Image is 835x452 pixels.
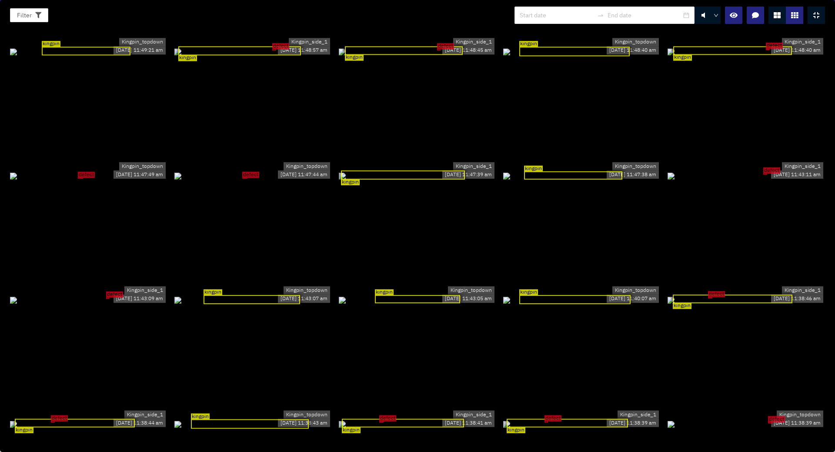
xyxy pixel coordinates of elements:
[15,427,33,433] span: kingpin
[442,171,494,179] div: [DATE] 11:47:39 am
[607,295,659,303] div: [DATE] 11:40:07 am
[519,41,538,47] span: kingpin
[10,8,48,22] button: Filter
[114,171,166,179] div: [DATE] 11:47:49 am
[771,295,823,303] div: [DATE] 11:38:46 am
[763,167,780,174] span: defect
[379,415,396,422] span: defect
[520,10,594,20] input: Start date
[124,411,166,419] div: Kingpin_side_1
[448,286,494,295] div: Kingpin_topdown
[284,411,330,419] div: Kingpin_topdown
[272,43,289,49] span: defect
[114,46,166,54] div: [DATE] 11:49:21 am
[673,303,691,309] span: kingpin
[766,43,783,49] span: defect
[453,162,494,171] div: Kingpin_side_1
[278,295,330,303] div: [DATE] 11:43:07 am
[777,411,823,419] div: Kingpin_topdown
[782,162,823,171] div: Kingpin_side_1
[597,12,604,19] span: swap-right
[782,38,823,46] div: Kingpin_side_1
[284,286,330,295] div: Kingpin_topdown
[544,415,561,422] span: defect
[42,41,60,47] span: kingpin
[114,295,166,303] div: [DATE] 11:43:09 am
[437,43,454,49] span: defect
[178,55,197,61] span: kingpin
[284,162,330,171] div: Kingpin_topdown
[453,38,494,46] div: Kingpin_side_1
[714,13,719,18] span: down
[673,55,692,61] span: kingpin
[608,10,681,20] input: End date
[278,171,330,179] div: [DATE] 11:47:44 am
[708,291,725,297] span: defect
[204,290,222,296] span: kingpin
[612,286,659,295] div: Kingpin_topdown
[124,286,166,295] div: Kingpin_side_1
[597,12,604,19] span: to
[771,419,823,427] div: [DATE] 11:38:39 am
[375,290,394,296] span: kingpin
[342,427,361,433] span: kingpin
[507,427,525,433] span: kingpin
[191,414,210,420] span: kingpin
[442,46,494,54] div: [DATE] 11:48:45 am
[17,10,32,20] span: Filter
[607,171,659,179] div: [DATE] 11:47:38 am
[78,172,95,178] span: defect
[768,416,785,422] span: defect
[341,179,360,185] span: kingpin
[771,46,823,54] div: [DATE] 11:48:40 am
[442,419,494,427] div: [DATE] 11:38:41 am
[114,419,166,427] div: [DATE] 11:38:44 am
[618,411,659,419] div: Kingpin_side_1
[782,286,823,295] div: Kingpin_side_1
[51,415,68,422] span: defect
[242,171,259,177] span: defect
[607,419,659,427] div: [DATE] 11:38:39 am
[612,162,659,171] div: Kingpin_topdown
[289,38,330,46] div: Kingpin_side_1
[607,46,659,54] div: [DATE] 11:48:40 am
[119,162,166,171] div: Kingpin_topdown
[106,291,123,298] span: defect
[524,165,543,171] span: kingpin
[442,295,494,303] div: [DATE] 11:43:05 am
[278,46,330,54] div: [DATE] 11:48:57 am
[519,290,538,296] span: kingpin
[612,38,659,46] div: Kingpin_topdown
[345,55,364,61] span: kingpin
[119,38,166,46] div: Kingpin_topdown
[278,419,330,427] div: [DATE] 11:38:43 am
[771,171,823,179] div: [DATE] 11:43:11 am
[453,411,494,419] div: Kingpin_side_1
